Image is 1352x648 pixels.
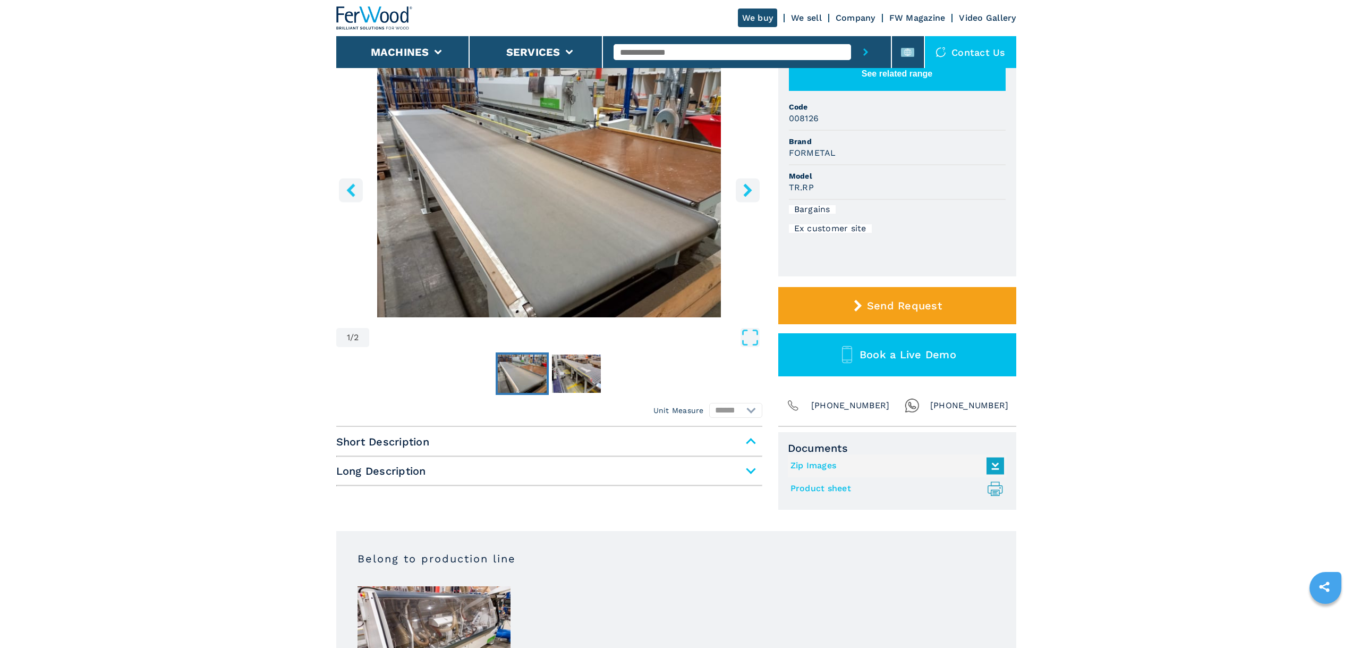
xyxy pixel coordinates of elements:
[339,178,363,202] button: left-button
[790,480,999,498] a: Product sheet
[789,181,814,193] h3: TR.RP
[789,102,1006,112] span: Code
[498,355,547,393] img: 2c1d6cb36d8a42f5aa997720859229df
[791,13,822,23] a: We sell
[336,60,762,317] div: Go to Slide 1
[811,398,890,413] span: [PHONE_NUMBER]
[789,205,836,214] div: Bargains
[336,432,762,451] span: Short Description
[860,348,956,361] span: Book a Live Demo
[925,36,1016,68] div: Contact us
[358,552,516,565] h4: Belong to production line
[372,328,759,347] button: Open Fullscreen
[1307,600,1344,640] iframe: Chat
[789,224,872,233] div: Ex customer site
[738,9,778,27] a: We buy
[336,60,762,317] img: Panel Return Systems FORMETAL TR.RP
[789,57,1006,91] button: See related range
[930,398,1009,413] span: [PHONE_NUMBER]
[836,13,875,23] a: Company
[789,136,1006,147] span: Brand
[496,352,549,395] button: Go to Slide 1
[790,457,999,475] a: Zip Images
[936,47,946,57] img: Contact us
[506,46,560,58] button: Services
[867,299,942,312] span: Send Request
[905,398,920,413] img: Whatsapp
[347,333,350,342] span: 1
[550,352,603,395] button: Go to Slide 2
[789,112,819,124] h3: 008126
[788,442,1007,455] span: Documents
[371,46,429,58] button: Machines
[552,355,601,393] img: 2b806255f4e65b8ba317208a517fb034
[354,333,359,342] span: 2
[959,13,1016,23] a: Video Gallery
[789,171,1006,181] span: Model
[778,287,1016,324] button: Send Request
[350,333,354,342] span: /
[1311,574,1338,600] a: sharethis
[778,333,1016,376] button: Book a Live Demo
[786,398,801,413] img: Phone
[851,36,880,68] button: submit-button
[653,405,704,416] em: Unit Measure
[789,147,836,159] h3: FORMETAL
[336,461,762,481] span: Long Description
[336,6,413,30] img: Ferwood
[889,13,946,23] a: FW Magazine
[736,178,760,202] button: right-button
[336,352,762,395] nav: Thumbnail Navigation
